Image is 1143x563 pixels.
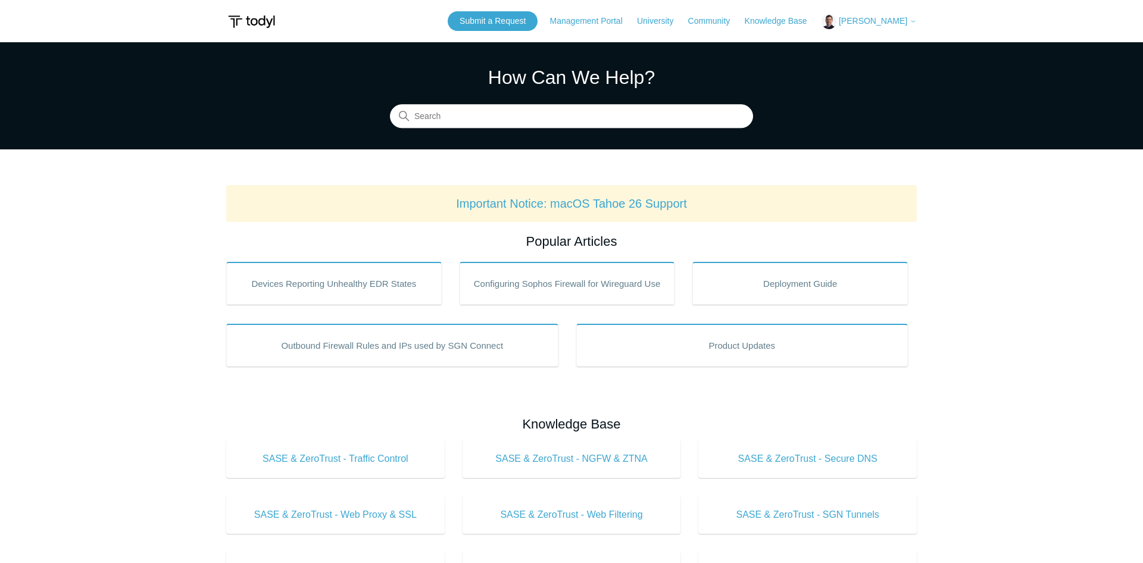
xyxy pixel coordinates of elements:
a: SASE & ZeroTrust - Web Proxy & SSL [226,496,445,534]
span: SASE & ZeroTrust - Secure DNS [716,452,899,466]
span: [PERSON_NAME] [839,16,907,26]
a: Important Notice: macOS Tahoe 26 Support [456,197,687,210]
span: SASE & ZeroTrust - Web Proxy & SSL [244,508,427,522]
a: Knowledge Base [745,15,819,27]
a: SASE & ZeroTrust - NGFW & ZTNA [463,440,681,478]
img: Todyl Support Center Help Center home page [226,11,277,33]
a: SASE & ZeroTrust - Secure DNS [698,440,917,478]
a: Devices Reporting Unhealthy EDR States [226,262,442,305]
h2: Knowledge Base [226,414,917,434]
a: SASE & ZeroTrust - SGN Tunnels [698,496,917,534]
button: [PERSON_NAME] [822,14,917,29]
a: Outbound Firewall Rules and IPs used by SGN Connect [226,324,558,367]
a: Deployment Guide [692,262,908,305]
a: SASE & ZeroTrust - Traffic Control [226,440,445,478]
a: SASE & ZeroTrust - Web Filtering [463,496,681,534]
h2: Popular Articles [226,232,917,251]
a: Product Updates [576,324,908,367]
span: SASE & ZeroTrust - Web Filtering [480,508,663,522]
a: Configuring Sophos Firewall for Wireguard Use [460,262,675,305]
a: University [637,15,685,27]
span: SASE & ZeroTrust - Traffic Control [244,452,427,466]
span: SASE & ZeroTrust - SGN Tunnels [716,508,899,522]
a: Submit a Request [448,11,538,31]
input: Search [390,105,753,129]
span: SASE & ZeroTrust - NGFW & ZTNA [480,452,663,466]
a: Management Portal [550,15,635,27]
a: Community [688,15,742,27]
h1: How Can We Help? [390,63,753,92]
